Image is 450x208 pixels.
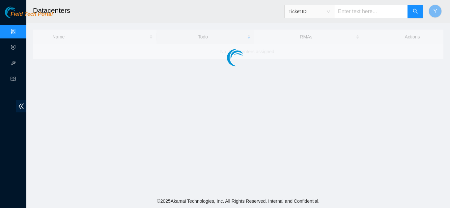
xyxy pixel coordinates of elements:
[429,5,442,18] button: Y
[5,12,53,20] a: Akamai TechnologiesField Tech Portal
[16,100,26,112] span: double-left
[289,7,330,16] span: Ticket ID
[11,73,16,86] span: read
[26,194,450,208] footer: © 2025 Akamai Technologies, Inc. All Rights Reserved. Internal and Confidential.
[434,7,437,15] span: Y
[408,5,423,18] button: search
[5,7,33,18] img: Akamai Technologies
[334,5,408,18] input: Enter text here...
[11,11,53,17] span: Field Tech Portal
[413,9,418,15] span: search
